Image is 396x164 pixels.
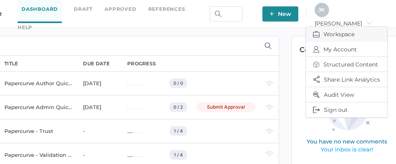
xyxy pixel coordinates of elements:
span: Share Link Analytics [313,72,380,87]
a: Approved [104,5,136,14]
div: 1 / 4 [169,150,187,160]
div: [DATE] [83,102,118,112]
button: My Account [306,42,387,57]
img: search.bf03fe8b.svg [215,11,221,17]
img: audit-view-icon.a810f195.svg [313,92,320,98]
img: logOut.833034f2.svg [313,107,320,113]
div: due date [83,60,109,67]
button: Workspace [306,27,387,42]
img: eye-light-gray.b6d092a5.svg [265,151,274,156]
button: Structured Content [306,57,387,72]
span: Sign out [313,102,380,117]
div: Papercurve - Validation & Compliance Summary [4,150,73,160]
img: plus-white.e19ec114.svg [270,12,274,16]
div: Papercurve Admin Quick Start Guide Notification Test [4,102,73,112]
img: profileIcon.c7730c57.svg [313,46,319,53]
div: Papercurve - Trust [4,126,73,136]
input: Search Workspace [210,6,242,21]
div: 0 / 0 [169,78,187,88]
button: New [262,6,298,21]
a: References [148,5,185,14]
div: 0 / 2 [169,102,187,112]
span: Audit View [313,87,380,102]
span: [PERSON_NAME] [315,20,372,27]
a: Draft [74,5,93,14]
button: Audit View [306,87,387,102]
button: Share Link Analytics [306,72,387,87]
span: Workspace [313,27,380,42]
div: 1 / 4 [169,126,187,136]
img: search-icon-expand.c6106642.svg [264,42,272,49]
button: Sign out [306,102,387,117]
img: eye-light-gray.b6d092a5.svg [265,105,274,110]
i: arrow_right [366,20,372,26]
div: [DATE] [83,78,118,88]
span: New [270,6,291,21]
img: eye-light-gray.b6d092a5.svg [265,129,274,134]
span: My Account [313,42,380,57]
img: breifcase.848d6bc8.svg [313,31,319,37]
img: share-icon.3dc0fe15.svg [313,76,320,83]
span: Structured Content [313,57,380,72]
div: title [4,60,18,67]
span: J K [319,7,325,13]
img: eye-light-gray.b6d092a5.svg [265,81,274,86]
div: help [18,23,32,32]
td: - [75,119,119,143]
img: structured-content-icon.764794f5.svg [313,61,319,68]
div: Submit Approval [197,102,256,112]
div: Papercurve Author Quick Start Guide [4,78,73,88]
div: progress [127,60,156,67]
